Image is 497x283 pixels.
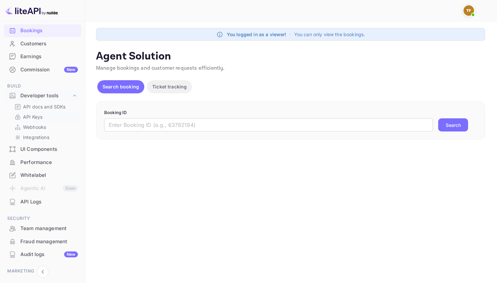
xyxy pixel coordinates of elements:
img: Tahir Fazal [463,5,474,16]
a: Audit logsNew [4,248,81,260]
a: API Keys [14,113,76,120]
div: Integrations [12,132,79,142]
div: Whitelabel [20,172,78,179]
a: UI Components [4,143,81,155]
p: Search booking [103,83,139,90]
div: Webhooks [12,122,79,132]
div: UI Components [20,146,78,153]
div: Team management [20,225,78,232]
span: Security [4,215,81,222]
p: API Keys [23,113,42,120]
img: LiteAPI logo [5,5,58,16]
a: Webhooks [14,124,76,130]
a: API Logs [4,196,81,208]
a: Customers [4,37,81,50]
div: Earnings [20,53,78,60]
p: Integrations [23,134,49,141]
div: Developer tools [4,90,81,102]
div: API docs and SDKs [12,102,79,111]
button: Search [438,118,468,131]
span: Build [4,83,81,90]
a: Performance [4,156,81,168]
input: Enter Booking ID (e.g., 63782194) [104,118,433,131]
div: Whitelabel [4,169,81,182]
p: Agent Solution [96,50,485,63]
p: Webhooks [23,124,46,130]
a: Bookings [4,24,81,36]
div: Fraud management [20,238,78,246]
div: Performance [4,156,81,169]
span: Marketing [4,268,81,275]
div: You can only view the bookings. [294,31,365,38]
button: Collapse navigation [37,266,49,278]
div: API Logs [4,196,81,208]
span: Manage bookings and customer requests efficiently. [96,65,225,72]
a: Team management [4,222,81,234]
p: Booking ID [104,109,477,116]
div: ∙ [289,31,292,38]
a: Earnings [4,50,81,62]
div: Commission [20,66,78,74]
div: Performance [20,159,78,166]
p: API docs and SDKs [23,103,66,110]
a: CommissionNew [4,63,81,76]
a: Whitelabel [4,169,81,181]
a: Fraud management [4,235,81,248]
div: Customers [20,40,78,48]
div: Audit logs [20,251,78,258]
div: Bookings [20,27,78,35]
p: Ticket tracking [152,83,187,90]
a: Integrations [14,134,76,141]
div: You logged in as a viewer! [227,31,286,38]
a: API docs and SDKs [14,103,76,110]
div: API Keys [12,112,79,122]
div: New [64,67,78,73]
div: Developer tools [20,92,71,100]
div: Earnings [4,50,81,63]
div: API Logs [20,198,78,206]
div: Audit logsNew [4,248,81,261]
div: New [64,251,78,257]
div: UI Components [4,143,81,156]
